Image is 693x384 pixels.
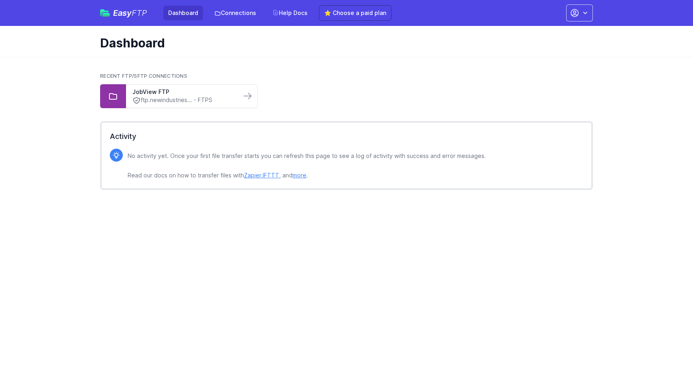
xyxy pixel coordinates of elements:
[133,88,235,96] a: JobView FTP
[100,73,593,79] h2: Recent FTP/SFTP Connections
[113,9,147,17] span: Easy
[263,172,279,179] a: IFTTT
[244,172,261,179] a: Zapier
[293,172,306,179] a: more
[100,36,586,50] h1: Dashboard
[128,151,486,180] p: No activity yet. Once your first file transfer starts you can refresh this page to see a log of a...
[110,131,583,142] h2: Activity
[100,9,147,17] a: EasyFTP
[132,8,147,18] span: FTP
[210,6,261,20] a: Connections
[319,5,391,21] a: ⭐ Choose a paid plan
[267,6,312,20] a: Help Docs
[133,96,235,105] a: ftp.newindustries... - FTPS
[100,9,110,17] img: easyftp_logo.png
[163,6,203,20] a: Dashboard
